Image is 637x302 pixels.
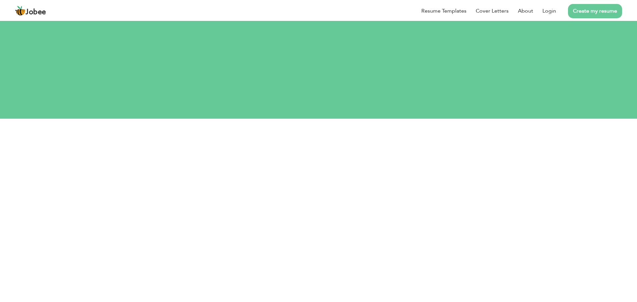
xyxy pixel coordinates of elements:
a: About [518,7,533,15]
a: Jobee [15,6,46,16]
a: Resume Templates [421,7,466,15]
span: Jobee [26,9,46,16]
a: Cover Letters [476,7,509,15]
img: jobee.io [15,6,26,16]
a: Login [542,7,556,15]
a: Create my resume [568,4,622,18]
